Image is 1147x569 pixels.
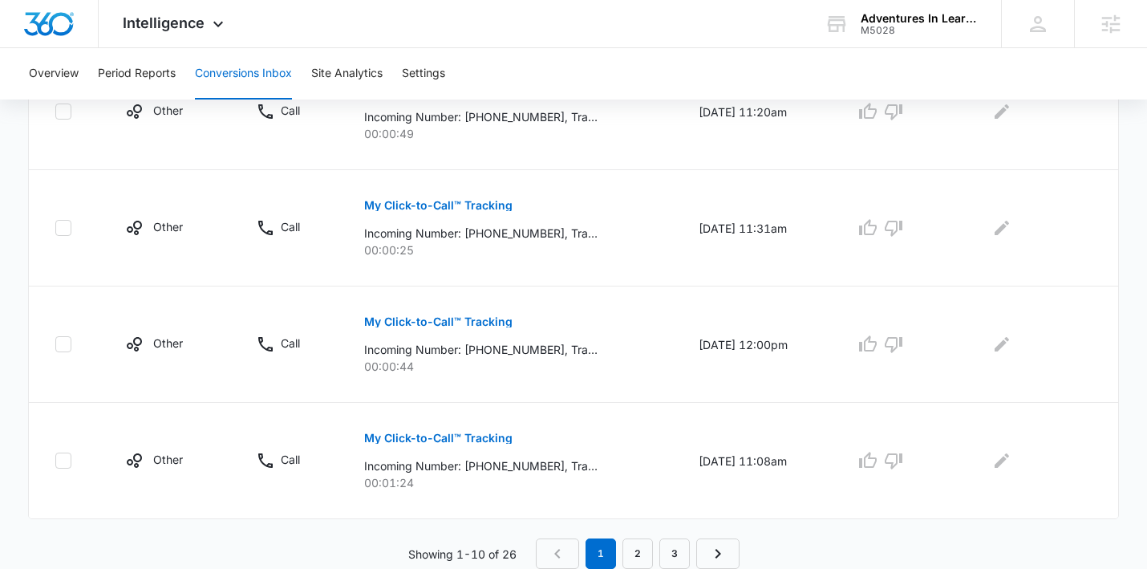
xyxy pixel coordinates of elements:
p: 00:00:25 [364,242,660,258]
button: Edit Comments [989,99,1015,124]
p: My Click-to-Call™ Tracking [364,433,513,444]
button: Period Reports [98,48,176,100]
p: Other [153,102,183,119]
p: Call [281,218,300,235]
button: Conversions Inbox [195,48,292,100]
button: My Click-to-Call™ Tracking [364,419,513,457]
td: [DATE] 11:08am [679,403,836,519]
p: My Click-to-Call™ Tracking [364,316,513,327]
td: [DATE] 12:00pm [679,287,836,403]
p: Call [281,451,300,468]
button: My Click-to-Call™ Tracking [364,186,513,225]
span: Intelligence [123,14,205,31]
p: Incoming Number: [PHONE_NUMBER], Tracking Number: [PHONE_NUMBER], Ring To: [PHONE_NUMBER], Caller... [364,341,598,358]
div: v 4.0.25 [45,26,79,39]
p: Incoming Number: [PHONE_NUMBER], Tracking Number: [PHONE_NUMBER], Ring To: [PHONE_NUMBER], Caller... [364,457,598,474]
a: Page 3 [659,539,690,569]
p: Other [153,335,183,352]
img: logo_orange.svg [26,26,39,39]
img: website_grey.svg [26,42,39,55]
div: Keywords by Traffic [177,95,270,105]
p: Call [281,102,300,119]
nav: Pagination [536,539,740,569]
button: Settings [402,48,445,100]
a: Next Page [696,539,740,569]
button: Overview [29,48,79,100]
div: Domain: [DOMAIN_NAME] [42,42,176,55]
p: Other [153,218,183,235]
button: My Click-to-Call™ Tracking [364,303,513,341]
p: 00:00:44 [364,358,660,375]
td: [DATE] 11:31am [679,170,836,287]
img: tab_domain_overview_orange.svg [43,93,56,106]
p: Incoming Number: [PHONE_NUMBER], Tracking Number: [PHONE_NUMBER], Ring To: [PHONE_NUMBER], Caller... [364,225,598,242]
p: Showing 1-10 of 26 [408,546,517,563]
button: Edit Comments [989,331,1015,357]
p: Other [153,451,183,468]
img: tab_keywords_by_traffic_grey.svg [160,93,172,106]
td: [DATE] 11:20am [679,54,836,170]
em: 1 [586,539,616,569]
div: Domain Overview [61,95,144,105]
p: Incoming Number: [PHONE_NUMBER], Tracking Number: [PHONE_NUMBER], Ring To: [PHONE_NUMBER], Caller... [364,108,598,125]
button: Site Analytics [311,48,383,100]
p: 00:00:49 [364,125,660,142]
button: Edit Comments [989,448,1015,473]
a: Page 2 [622,539,653,569]
p: Call [281,335,300,352]
button: Edit Comments [989,215,1015,241]
p: 00:01:24 [364,474,660,491]
div: account name [861,12,978,25]
div: account id [861,25,978,36]
p: My Click-to-Call™ Tracking [364,200,513,211]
